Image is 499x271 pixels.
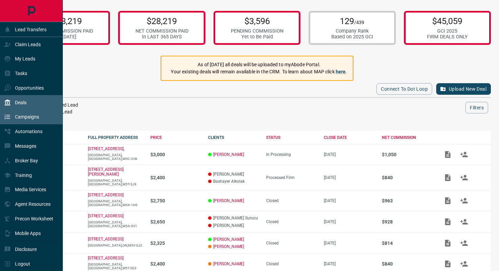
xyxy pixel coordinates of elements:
[88,179,144,186] p: [GEOGRAPHIC_DATA],[GEOGRAPHIC_DATA],M5T-3J9
[456,240,472,245] span: Match Clients
[88,237,124,241] a: [STREET_ADDRESS]
[88,193,124,197] a: [STREET_ADDRESS]
[456,198,472,203] span: Match Clients
[88,167,124,177] a: [STREET_ADDRESS][PERSON_NAME]
[382,240,433,246] p: $814
[440,219,456,224] span: Add / View Documents
[440,261,456,266] span: Add / View Documents
[135,16,188,26] p: $28,219
[150,198,202,203] p: $2,750
[436,83,491,95] button: Upload New Deal
[88,199,144,207] p: [GEOGRAPHIC_DATA],[GEOGRAPHIC_DATA],M5A-1H5
[40,34,93,40] div: in [DATE]
[135,28,188,34] div: NET COMMISSION PAID
[88,214,124,218] a: [STREET_ADDRESS]
[324,152,375,157] p: [DATE]
[150,240,202,246] p: $2,325
[456,261,472,266] span: Match Clients
[324,219,375,224] p: [DATE]
[88,135,144,140] div: FULL PROPERTY ADDRESS
[213,198,244,203] a: [PERSON_NAME]
[456,219,472,224] span: Match Clients
[150,261,202,267] p: $2,400
[213,237,244,242] a: [PERSON_NAME]
[440,152,456,157] span: Add / View Documents
[150,219,202,224] p: $2,650
[324,241,375,246] p: [DATE]
[88,243,144,247] p: [GEOGRAPHIC_DATA],ON,M5V-0J2
[208,216,259,220] p: [PERSON_NAME] Surucu
[440,198,456,203] span: Add / View Documents
[208,172,259,177] p: [PERSON_NAME]
[88,153,144,161] p: [GEOGRAPHIC_DATA],[GEOGRAPHIC_DATA],M5C-2V8
[208,179,259,184] p: Bashayer Alkolak
[150,175,202,180] p: $2,400
[171,61,347,68] p: As of [DATE] all deals will be uploaded to myAbode Portal.
[456,152,472,157] span: Match Clients
[382,219,433,224] p: $928
[465,102,488,113] button: Filters
[150,135,202,140] div: PRICE
[382,135,433,140] div: NET COMMISSION
[324,261,375,266] p: [DATE]
[171,68,347,75] p: Your existing deals will remain available in the CRM. To learn about MAP click .
[213,152,244,157] a: [PERSON_NAME]
[324,175,375,180] p: [DATE]
[88,220,144,228] p: [GEOGRAPHIC_DATA],[GEOGRAPHIC_DATA],M5A-0V1
[213,261,244,266] a: [PERSON_NAME]
[266,241,317,246] div: Closed
[135,34,188,40] div: in LAST 365 DAYS
[40,16,93,26] p: $28,219
[88,146,124,151] a: [STREET_ADDRESS],
[382,198,433,203] p: $963
[150,152,202,157] p: $3,000
[208,135,259,140] div: CLIENTS
[266,152,317,157] div: In Processing
[354,20,364,25] span: /439
[231,16,283,26] p: $3,596
[266,175,317,180] div: Processed Firm
[427,16,468,26] p: $45,059
[40,28,93,34] div: NET COMMISSION PAID
[336,69,346,74] a: here
[266,261,317,266] div: Closed
[376,83,432,95] button: Connect to Dot Loop
[456,175,472,180] span: Match Clients
[382,175,433,180] p: $840
[331,16,373,26] p: 129
[324,198,375,203] p: [DATE]
[427,34,468,40] div: FIRM DEALS ONLY
[331,28,373,34] div: Company Rank
[266,198,317,203] div: Closed
[266,135,317,140] div: STATUS
[213,244,244,249] a: [PERSON_NAME]
[440,175,456,180] span: Add / View Documents
[427,28,468,34] div: GCI 2025
[231,28,283,34] div: PENDING COMMISSION
[88,263,144,270] p: [GEOGRAPHIC_DATA],[GEOGRAPHIC_DATA],M5T-0E3
[208,223,259,228] p: [PERSON_NAME]
[382,152,433,157] p: $1,050
[382,261,433,267] p: $840
[266,219,317,224] div: Closed
[331,34,373,40] div: Based on 2025 GCI
[88,256,124,260] a: [STREET_ADDRESS]
[440,240,456,245] span: Add / View Documents
[324,135,375,140] div: CLOSE DATE
[231,34,283,40] div: Yet to Be Paid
